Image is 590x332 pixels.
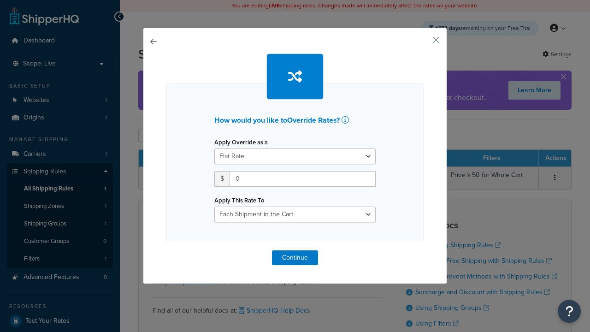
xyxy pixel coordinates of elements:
label: Apply Override as a [214,139,268,146]
label: Apply This Rate To [214,197,264,204]
button: Continue [272,250,318,265]
h2: How would you like to Override Rates ? [214,116,376,125]
span: $ [214,171,230,187]
a: Learn more about setting up shipping rules [342,116,351,125]
button: Open Resource Center [558,300,581,323]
